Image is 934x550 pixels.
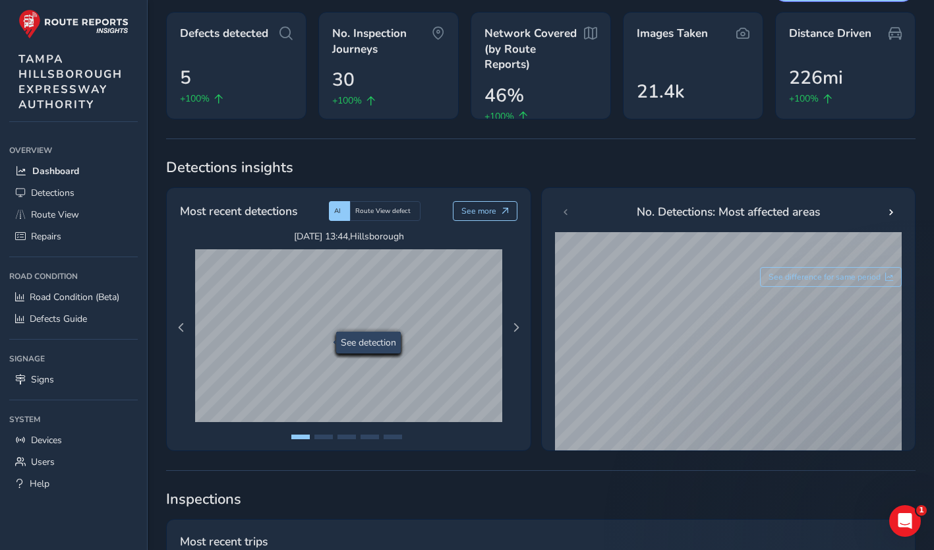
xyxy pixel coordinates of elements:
a: Signs [9,369,138,390]
span: Network Covered (by Route Reports) [484,26,584,73]
div: Signage [9,349,138,369]
div: Road Condition [9,266,138,286]
span: +100% [789,92,819,106]
a: Route View [9,204,138,226]
button: Next Page [507,319,525,337]
button: Page 5 [384,435,402,439]
span: Signs [31,373,54,386]
span: +100% [332,94,362,107]
span: 226mi [789,64,843,92]
span: Repairs [31,230,61,243]
span: 30 [332,66,355,94]
span: Detections insights [166,158,916,177]
div: Overview [9,140,138,160]
span: +100% [484,109,514,123]
button: Page 1 [291,435,310,439]
span: Inspections [166,489,916,509]
button: Page 4 [361,435,379,439]
span: 1 [916,505,927,516]
span: [DATE] 13:44 , Hillsborough [195,230,502,243]
span: Most recent detections [180,202,297,220]
span: Distance Driven [789,26,871,42]
span: No. Inspection Journeys [332,26,432,57]
button: See more [453,201,518,221]
a: Defects Guide [9,308,138,330]
div: System [9,410,138,429]
span: 5 [180,64,191,92]
span: No. Detections: Most affected areas [637,203,820,220]
span: Defects detected [180,26,268,42]
a: Road Condition (Beta) [9,286,138,308]
button: Page 3 [337,435,356,439]
a: Detections [9,182,138,204]
iframe: Intercom live chat [889,505,921,537]
button: Previous Page [172,319,190,337]
span: Road Condition (Beta) [30,291,119,303]
span: 46% [484,82,524,109]
div: Route View defect [350,201,421,221]
span: Detections [31,187,74,199]
span: See more [461,206,496,216]
span: Dashboard [32,165,79,177]
a: Devices [9,429,138,451]
span: Images Taken [637,26,708,42]
img: rr logo [18,9,129,39]
span: 21.4k [637,78,684,106]
span: Devices [31,434,62,446]
span: TAMPA HILLSBOROUGH EXPRESSWAY AUTHORITY [18,51,123,112]
span: Defects Guide [30,313,87,325]
span: Route View [31,208,79,221]
span: Route View defect [355,206,411,216]
span: Most recent trips [180,533,268,550]
span: See difference for same period [769,272,881,282]
a: Dashboard [9,160,138,182]
a: Users [9,451,138,473]
a: Help [9,473,138,495]
a: Repairs [9,226,138,247]
span: +100% [180,92,210,106]
button: Page 2 [314,435,333,439]
span: AI [334,206,341,216]
span: Users [31,456,55,468]
span: Help [30,477,49,490]
button: See difference for same period [760,267,902,287]
div: AI [329,201,350,221]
